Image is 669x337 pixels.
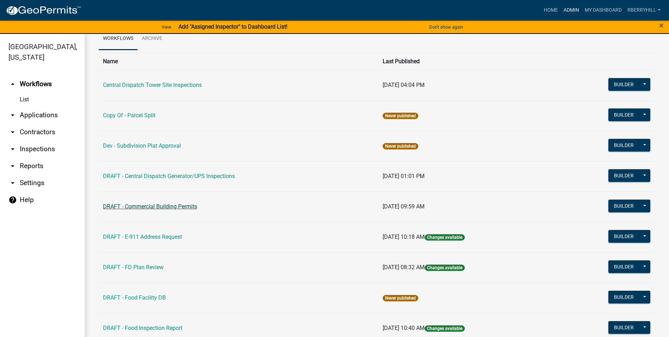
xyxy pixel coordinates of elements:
[103,294,166,301] a: DRAFT - Food Facility DB
[541,4,561,17] a: Home
[383,233,425,240] span: [DATE] 10:18 AM
[608,169,639,182] button: Builder
[103,203,197,210] a: DRAFT - Commercial Building Permits
[8,179,17,187] i: arrow_drop_down
[99,53,378,70] th: Name
[178,23,287,30] strong: Add "Assigned Inspector" to Dashboard List!
[383,173,425,179] span: [DATE] 01:01 PM
[8,128,17,136] i: arrow_drop_down
[159,21,174,33] a: View
[103,233,182,240] a: DRAFT - E-911 Address Request
[608,291,639,303] button: Builder
[8,162,17,170] i: arrow_drop_down
[383,143,418,149] span: Never published
[608,108,639,121] button: Builder
[608,321,639,334] button: Builder
[425,234,465,241] span: Changes available
[103,264,164,271] a: DRAFT - FD Plan Review
[425,325,465,332] span: Changes available
[103,112,156,119] a: Copy Of - Parcel Split
[608,260,639,273] button: Builder
[103,325,182,331] a: DRAFT - Food Inspection Report
[383,295,418,301] span: Never published
[608,139,639,152] button: Builder
[383,113,418,119] span: Never published
[383,203,425,210] span: [DATE] 09:59 AM
[608,78,639,91] button: Builder
[99,28,138,50] a: Workflows
[103,173,235,179] a: DRAFT - Central Dispatch Generator/UPS Inspections
[378,53,555,70] th: Last Published
[8,196,17,204] i: help
[659,20,664,30] span: ×
[608,200,639,212] button: Builder
[659,21,664,30] button: Close
[608,230,639,243] button: Builder
[383,264,425,271] span: [DATE] 08:32 AM
[561,4,582,17] a: Admin
[383,325,425,331] span: [DATE] 10:40 AM
[625,4,663,17] a: rberryhill
[383,82,425,88] span: [DATE] 04:04 PM
[8,80,17,88] i: arrow_drop_up
[582,4,625,17] a: My Dashboard
[8,145,17,153] i: arrow_drop_down
[8,111,17,119] i: arrow_drop_down
[103,142,181,149] a: Dev - Subdivision Plat Approval
[103,82,202,88] a: Central Dispatch Tower Site Inspections
[425,265,465,271] span: Changes available
[138,28,166,50] a: Archive
[426,21,466,33] button: Don't show again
